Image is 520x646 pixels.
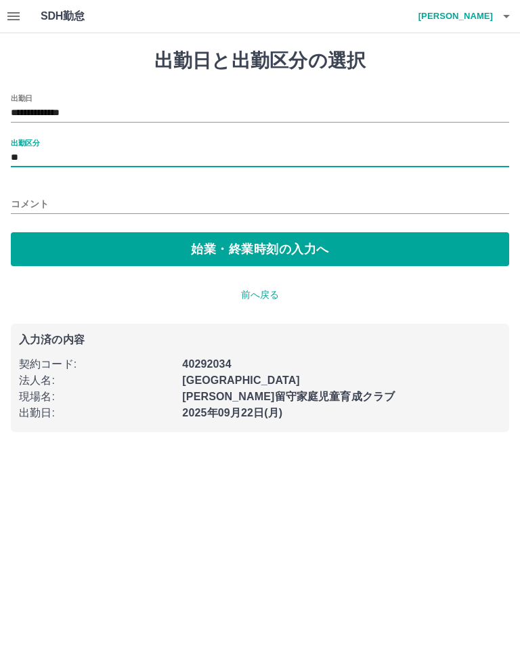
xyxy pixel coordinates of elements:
[182,407,282,418] b: 2025年09月22日(月)
[19,389,174,405] p: 現場名 :
[19,335,501,345] p: 入力済の内容
[11,49,509,72] h1: 出勤日と出勤区分の選択
[182,391,395,402] b: [PERSON_NAME]留守家庭児童育成クラブ
[11,288,509,302] p: 前へ戻る
[11,93,32,103] label: 出勤日
[11,232,509,266] button: 始業・終業時刻の入力へ
[19,405,174,421] p: 出勤日 :
[11,137,39,148] label: 出勤区分
[182,374,300,386] b: [GEOGRAPHIC_DATA]
[19,372,174,389] p: 法人名 :
[19,356,174,372] p: 契約コード :
[182,358,231,370] b: 40292034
